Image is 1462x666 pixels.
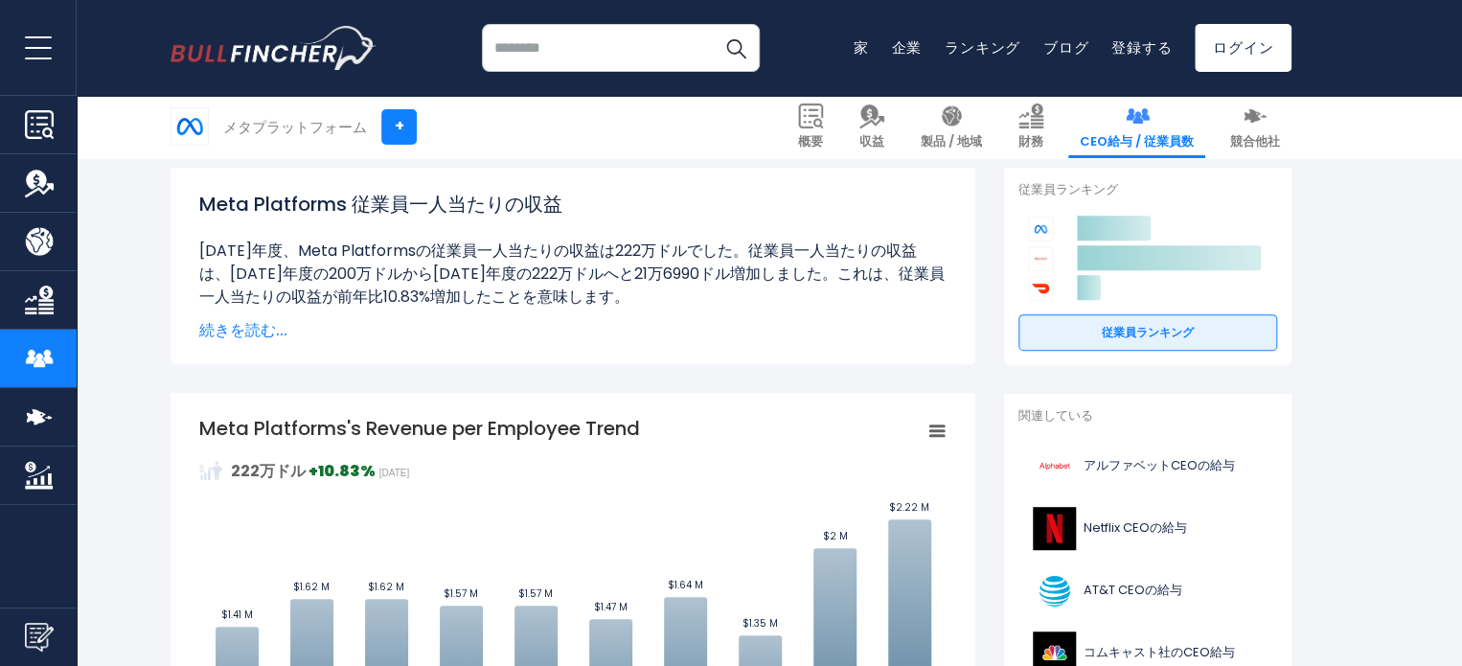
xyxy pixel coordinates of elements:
font: 競合他社 [1230,132,1280,150]
a: 従業員ランキング [1018,314,1277,351]
text: $1.64 M [668,578,703,592]
font: + [395,115,404,137]
text: $2 M [823,529,848,543]
img: METAロゴ [171,108,208,145]
text: $1.41 M [221,608,253,622]
a: 財務 [1007,96,1055,158]
font: [DATE]年度、Meta Platformsの従業員一人当たりの収益は222万ドルでした。従業員一人当たりの収益は、[DATE]年度の200万ドルから[DATE]年度の222万ドルへと21万6... [199,240,945,308]
img: DoorDashの競合他社のロゴ [1028,276,1053,301]
font: 関連している [1018,406,1093,425]
a: Netflix CEOの給与 [1018,502,1277,555]
font: CEO給与 / 従業員数 [1080,132,1194,150]
a: 競合他社 [1219,96,1291,158]
a: AT&T CEOの給与 [1018,564,1277,617]
a: アルファベットCEOの給与 [1018,440,1277,493]
img: GOOGLロゴ [1030,445,1078,488]
text: $2.22 M [889,500,929,515]
img: RevenuePerEmployee.svg [199,459,222,482]
font: アルファベットCEOの給与 [1084,456,1235,474]
font: 財務 [1018,132,1043,150]
button: 検索 [712,24,760,72]
font: 従業員ランキング [1018,180,1118,198]
a: ランキング [945,37,1020,57]
img: Tロゴ [1030,569,1078,612]
font: 概要 [798,132,823,150]
a: ホームページへ [171,26,377,70]
tspan: Meta Platforms's Revenue per Employee Trend [199,415,640,442]
a: + [381,109,417,145]
text: $1.62 M [293,580,330,594]
font: 続きを読む... [199,319,287,341]
a: 製品 / 地域 [909,96,994,158]
font: AT&T CEOの給与 [1084,581,1182,599]
text: $1.57 M [518,586,553,601]
font: メタプラットフォーム [223,117,367,137]
img: アルファベットの競合他社のロゴ [1028,246,1053,271]
font: 222万ドル [231,460,306,482]
a: CEO給与 / 従業員数 [1068,96,1205,158]
a: 企業 [892,37,923,57]
img: NFLXロゴ [1030,507,1078,550]
font: Meta Platforms 従業員一人当たりの収益 [199,191,562,218]
text: $1.62 M [368,580,404,594]
font: [DATE] [379,468,409,478]
font: 従業員ランキング [1102,324,1194,340]
img: Meta Platformsの競合他社のロゴ [1028,217,1053,241]
a: 収益 [848,96,896,158]
font: コムキャスト社のCEO給与 [1084,643,1235,661]
text: $1.57 M [444,586,478,601]
font: 製品 / 地域 [921,132,982,150]
font: +10.83% [308,460,376,482]
font: ログイン [1213,37,1273,57]
font: 収益 [859,132,884,150]
text: $1.47 M [594,600,628,614]
a: 家 [854,37,869,57]
font: Netflix CEOの給与 [1084,518,1187,537]
a: ログイン [1195,24,1291,72]
img: ブルフィンチャーのロゴ [171,26,377,70]
text: $1.35 M [742,616,778,631]
a: 概要 [787,96,834,158]
a: ブログ [1043,37,1088,57]
a: 登録する [1111,37,1172,57]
